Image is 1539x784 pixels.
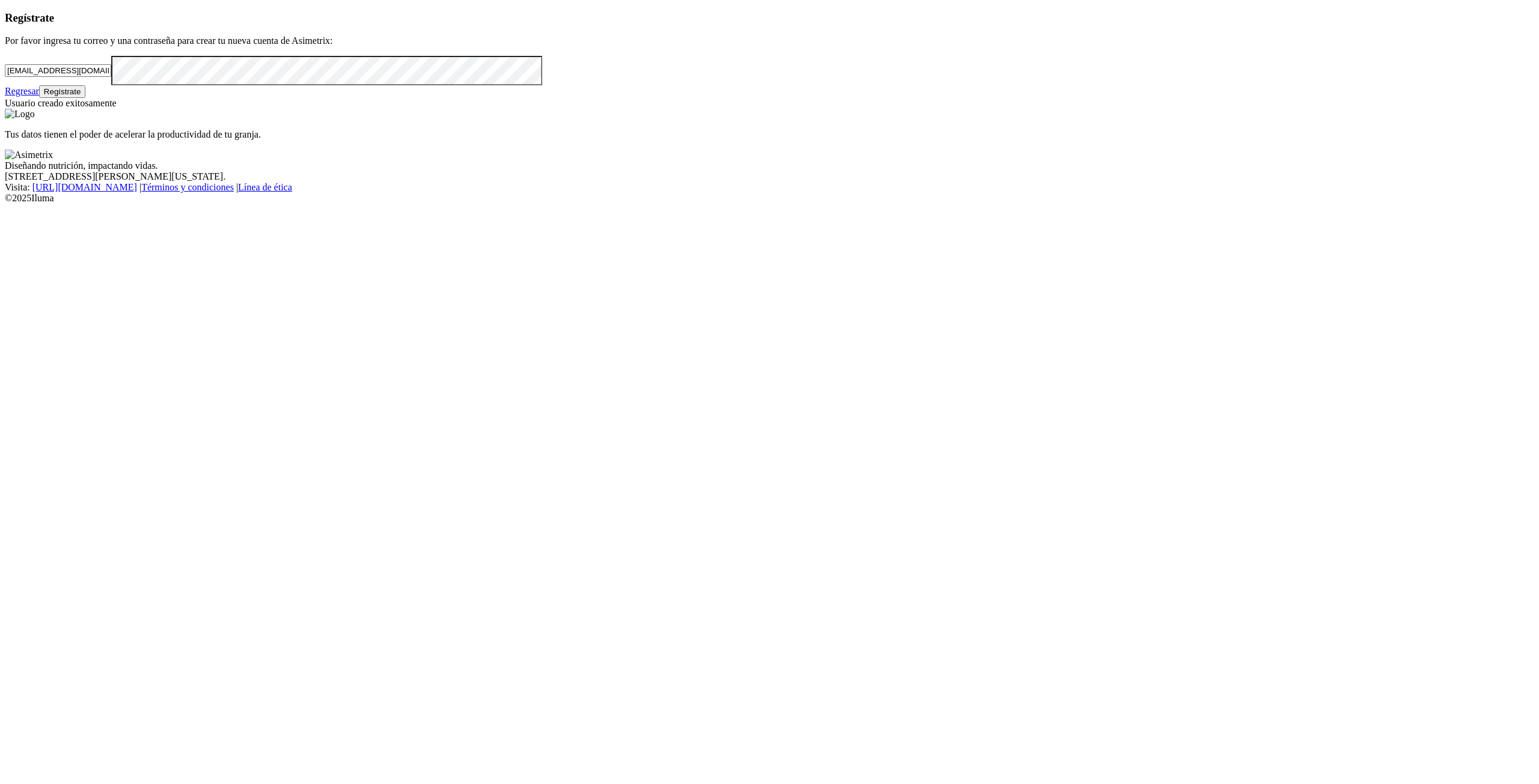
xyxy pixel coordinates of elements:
div: Usuario creado exitosamente [5,98,1534,109]
button: Regístrate [39,85,86,98]
div: Visita : | | [5,182,1534,193]
h3: Regístrate [5,11,1534,25]
p: Tus datos tienen el poder de acelerar la productividad de tu granja. [5,129,1534,140]
div: [STREET_ADDRESS][PERSON_NAME][US_STATE]. [5,171,1534,182]
p: Por favor ingresa tu correo y una contraseña para crear tu nueva cuenta de Asimetrix: [5,35,1534,46]
div: Diseñando nutrición, impactando vidas. [5,160,1534,171]
a: Línea de ética [238,182,292,192]
a: Regresar [5,86,39,96]
input: Tu correo [5,64,111,77]
img: Asimetrix [5,150,53,160]
img: Logo [5,109,35,120]
div: © 2025 Iluma [5,193,1534,204]
a: Términos y condiciones [141,182,234,192]
a: [URL][DOMAIN_NAME] [32,182,137,192]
